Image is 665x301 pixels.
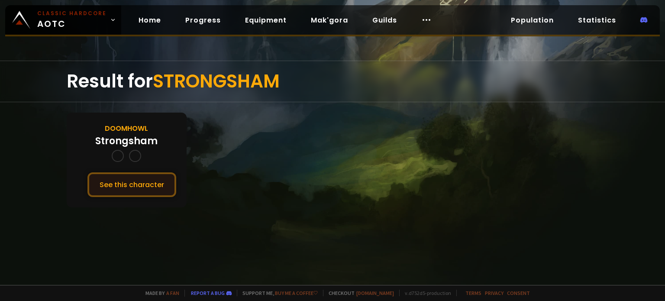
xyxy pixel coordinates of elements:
span: AOTC [37,10,107,30]
a: Consent [507,290,530,296]
a: Population [504,11,561,29]
a: Privacy [485,290,504,296]
button: See this character [87,172,176,197]
a: Guilds [365,11,404,29]
a: Home [132,11,168,29]
span: v. d752d5 - production [399,290,451,296]
a: Mak'gora [304,11,355,29]
span: Made by [140,290,179,296]
span: STRONGSHAM [153,68,280,94]
div: Doomhowl [105,123,148,134]
a: Terms [465,290,481,296]
small: Classic Hardcore [37,10,107,17]
span: Support me, [237,290,318,296]
a: a fan [166,290,179,296]
a: Equipment [238,11,294,29]
span: Checkout [323,290,394,296]
div: Strongsham [95,134,158,148]
a: Progress [178,11,228,29]
a: Classic HardcoreAOTC [5,5,121,35]
a: Statistics [571,11,623,29]
a: [DOMAIN_NAME] [356,290,394,296]
a: Buy me a coffee [275,290,318,296]
div: Result for [67,61,599,102]
a: Report a bug [191,290,225,296]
